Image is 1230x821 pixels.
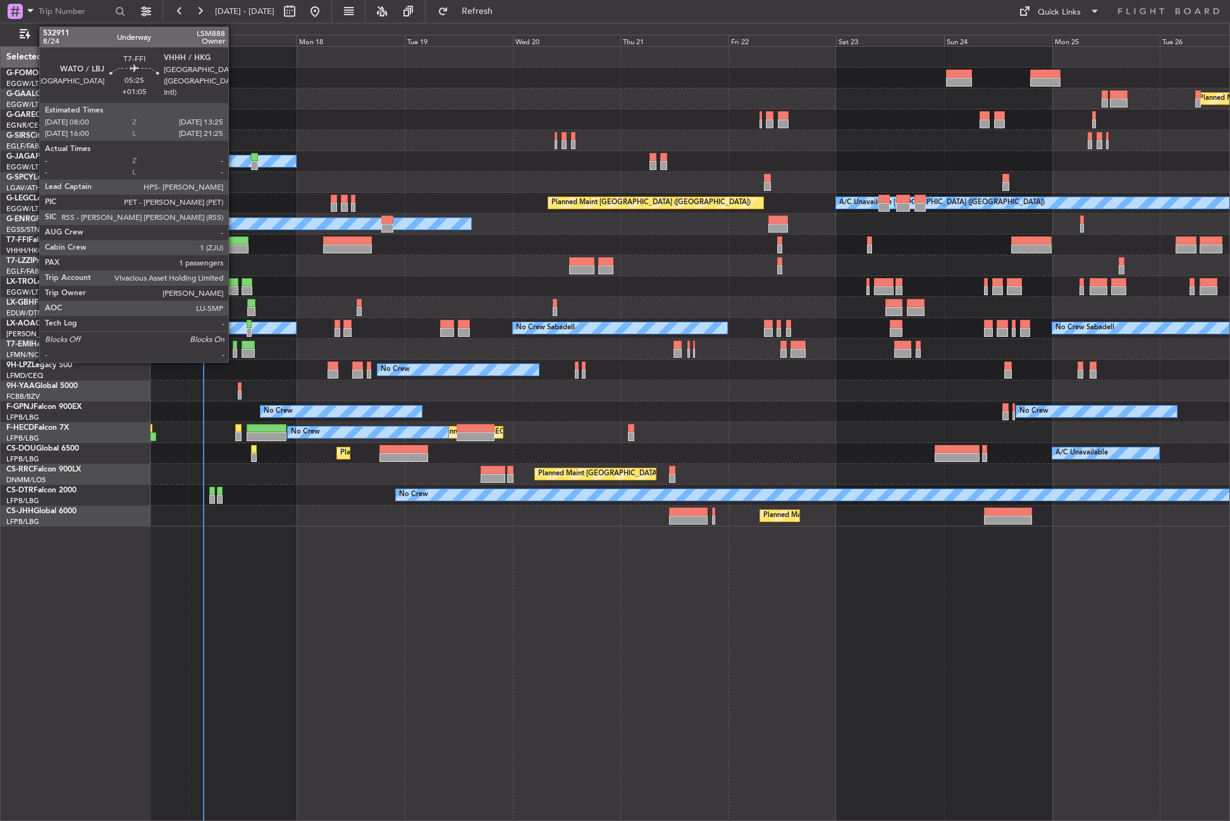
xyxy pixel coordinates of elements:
div: Sun 24 [944,35,1052,46]
div: [DATE] [153,25,175,36]
span: G-FOMO [6,70,39,77]
div: No Crew [399,485,428,504]
div: No Crew [291,423,320,442]
span: G-LEGC [6,195,34,202]
div: Planned Maint [GEOGRAPHIC_DATA] ([GEOGRAPHIC_DATA]) [340,444,539,463]
a: CS-DOUGlobal 6500 [6,445,79,453]
span: F-HECD [6,424,34,432]
a: G-FOMOGlobal 6000 [6,70,82,77]
div: Fri 22 [729,35,837,46]
div: A/C Unavailable [GEOGRAPHIC_DATA] ([GEOGRAPHIC_DATA]) [839,193,1045,212]
a: CS-JHHGlobal 6000 [6,508,77,515]
span: 9H-YAA [6,382,35,390]
a: [PERSON_NAME]/QSA [6,329,81,339]
div: Planned Maint [GEOGRAPHIC_DATA] ([GEOGRAPHIC_DATA]) [763,506,962,525]
span: LX-AOA [6,320,35,327]
a: EGLF/FAB [6,267,39,276]
div: Quick Links [1038,6,1081,19]
span: G-GARE [6,111,35,119]
a: LX-TROLegacy 650 [6,278,74,286]
span: G-GAAL [6,90,35,98]
span: T7-EMI [6,341,31,348]
span: T7-FFI [6,236,28,244]
a: G-GAALCessna Citation XLS+ [6,90,111,98]
a: T7-LZZIPraetor 600 [6,257,75,265]
a: LFPB/LBG [6,496,39,506]
a: G-ENRGPraetor 600 [6,216,78,223]
a: LFPB/LBG [6,517,39,526]
div: Wed 20 [513,35,621,46]
span: [DATE] - [DATE] [215,6,274,17]
span: G-SIRS [6,132,30,140]
a: G-LEGCLegacy 600 [6,195,74,202]
span: CS-RRC [6,466,34,473]
button: Only With Activity [14,25,137,45]
div: No Crew [381,360,410,379]
a: CS-RRCFalcon 900LX [6,466,81,473]
span: Only With Activity [33,30,133,39]
a: LFPB/LBG [6,454,39,464]
a: G-GARECessna Citation XLS+ [6,111,111,119]
a: LFPB/LBG [6,434,39,443]
button: Refresh [432,1,508,21]
span: G-ENRG [6,216,36,223]
a: F-GPNJFalcon 900EX [6,403,82,411]
a: EGSS/STN [6,225,40,234]
span: CS-DTR [6,487,34,494]
span: T7-LZZI [6,257,32,265]
span: Refresh [451,7,504,16]
div: Sat 23 [836,35,944,46]
a: F-HECDFalcon 7X [6,424,69,432]
span: G-SPCY [6,174,34,181]
a: 9H-YAAGlobal 5000 [6,382,78,390]
div: No Crew Sabadell [1055,319,1114,338]
a: EGGW/LTN [6,204,44,214]
a: T7-FFIFalcon 7X [6,236,63,244]
span: F-GPNJ [6,403,34,411]
a: G-SIRSCitation Excel [6,132,79,140]
div: Thu 21 [620,35,729,46]
span: LX-GBH [6,299,34,307]
div: No Crew [1019,402,1049,421]
input: Trip Number [39,2,111,21]
a: VHHH/HKG [6,246,44,255]
a: LX-GBHFalcon 7X [6,299,69,307]
div: Mon 18 [297,35,405,46]
a: LFPB/LBG [6,413,39,422]
a: EGNR/CEG [6,121,44,130]
a: G-SPCYLegacy 650 [6,174,74,181]
div: A/C Unavailable [1055,444,1108,463]
a: EGLF/FAB [6,142,39,151]
a: LX-AOACitation Mustang [6,320,97,327]
a: EGGW/LTN [6,162,44,172]
span: CS-DOU [6,445,36,453]
a: LFMD/CEQ [6,371,43,380]
a: EGGW/LTN [6,79,44,88]
a: EGGW/LTN [6,288,44,297]
div: No Crew Sabadell [516,319,575,338]
div: Planned Maint [GEOGRAPHIC_DATA] ([GEOGRAPHIC_DATA]) [538,465,737,483]
a: 9H-LPZLegacy 500 [6,362,72,369]
a: LFMN/NCE [6,350,44,360]
div: Tue 19 [405,35,513,46]
div: No Crew [264,402,293,421]
a: DNMM/LOS [6,475,46,485]
span: CS-JHH [6,508,34,515]
a: EDLW/DTM [6,308,44,318]
div: Mon 25 [1052,35,1160,46]
div: Sun 17 [189,35,297,46]
a: G-JAGAPhenom 300 [6,153,80,161]
span: 9H-LPZ [6,362,32,369]
a: LGAV/ATH [6,183,40,193]
a: FCBB/BZV [6,392,40,401]
span: G-JAGA [6,153,35,161]
a: EGGW/LTN [6,100,44,109]
div: Planned Maint [GEOGRAPHIC_DATA] ([GEOGRAPHIC_DATA]) [551,193,751,212]
a: T7-EMIHawker 900XP [6,341,83,348]
button: Quick Links [1012,1,1106,21]
span: LX-TRO [6,278,34,286]
a: CS-DTRFalcon 2000 [6,487,77,494]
